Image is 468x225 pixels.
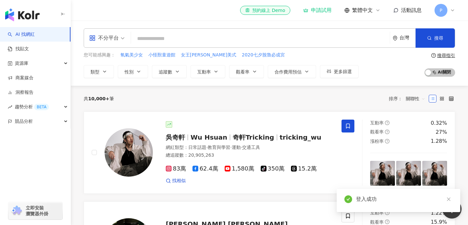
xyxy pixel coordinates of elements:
[192,165,218,172] span: 62.4萬
[208,145,230,150] span: 教育與學習
[8,89,33,96] a: 洞察報告
[152,65,187,78] button: 追蹤數
[88,96,109,101] span: 10,000+
[303,7,332,14] a: 申請試用
[166,178,186,184] a: 找相似
[166,144,334,151] div: 網紅類型 ：
[240,6,290,15] a: 預約線上 Demo
[431,53,436,58] span: question-circle
[90,69,99,74] span: 類型
[84,96,114,101] div: 共 筆
[389,93,429,104] div: 排序：
[370,120,384,125] span: 互動率
[344,195,352,203] span: check-circle
[399,35,416,41] div: 台灣
[166,152,334,159] div: 總追蹤數 ： 20,905,263
[422,161,447,186] img: post-image
[245,7,285,14] div: 預約線上 Demo
[385,121,389,125] span: question-circle
[393,36,398,41] span: environment
[10,206,23,216] img: chrome extension
[172,178,186,184] span: 找相似
[431,138,447,145] div: 1.28%
[8,46,29,52] a: 找貼文
[352,7,373,14] span: 繁體中文
[236,69,249,74] span: 觀看率
[230,145,231,150] span: ·
[401,7,422,13] span: 活動訊息
[105,128,153,177] img: KOL Avatar
[434,35,443,41] span: 搜尋
[159,69,172,74] span: 追蹤數
[89,35,96,41] span: appstore
[15,100,49,114] span: 趨勢分析
[416,28,455,48] button: 搜尋
[261,165,285,172] span: 350萬
[241,145,242,150] span: ·
[370,220,384,225] span: 觀看率
[8,105,12,109] span: rise
[148,52,175,58] span: 小怪獸童遊館
[370,161,395,186] img: post-image
[181,52,237,59] button: 女王[PERSON_NAME]美式
[241,52,285,59] button: 2020七夕脫魯必成宮
[435,129,447,136] div: 27%
[191,133,227,141] span: Wu Hsuan
[84,65,114,78] button: 類型
[191,65,225,78] button: 互動率
[118,65,148,78] button: 性別
[197,69,211,74] span: 互動率
[225,165,254,172] span: 1,580萬
[26,205,48,217] span: 立即安裝 瀏覽器外掛
[320,65,359,78] button: 更多篩選
[188,145,206,150] span: 日常話題
[446,197,451,201] span: close
[120,52,143,58] span: 氧氣美少女
[385,139,389,143] span: question-circle
[8,75,33,81] a: 商案媒合
[334,69,352,74] span: 更多篩選
[125,69,134,74] span: 性別
[242,145,260,150] span: 交通工具
[5,8,40,21] img: logo
[15,114,33,129] span: 競品分析
[370,139,384,144] span: 漲粉率
[280,133,322,141] span: tricking_wu
[166,165,186,172] span: 83萬
[34,104,49,110] div: BETA
[8,202,62,220] a: chrome extension立即安裝 瀏覽器外掛
[385,130,389,134] span: question-circle
[356,195,453,203] div: 登入成功
[440,7,442,14] span: P
[166,133,185,141] span: 吳奇軒
[229,65,264,78] button: 觀看率
[181,52,236,58] span: 女王[PERSON_NAME]美式
[15,56,28,71] span: 資源庫
[206,145,208,150] span: ·
[406,93,425,104] span: 關聯性
[396,161,421,186] img: post-image
[8,31,35,38] a: searchAI 找網紅
[89,33,119,43] div: 不分平台
[275,69,302,74] span: 合作費用預估
[148,52,176,59] button: 小怪獸童遊館
[431,120,447,127] div: 0.32%
[291,165,317,172] span: 15.2萬
[84,112,455,194] a: KOL Avatar吳奇軒Wu Hsuan奇軒Trickingtricking_wu網紅類型：日常話題·教育與學習·運動·交通工具總追蹤數：20,905,26383萬62.4萬1,580萬350...
[437,53,455,58] div: 搜尋指引
[84,52,115,58] span: 您可能感興趣：
[120,52,143,59] button: 氧氣美少女
[232,145,241,150] span: 運動
[268,65,316,78] button: 合作費用預估
[242,52,285,58] span: 2020七夕脫魯必成宮
[233,133,274,141] span: 奇軒Tricking
[370,129,384,134] span: 觀看率
[385,220,389,224] span: question-circle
